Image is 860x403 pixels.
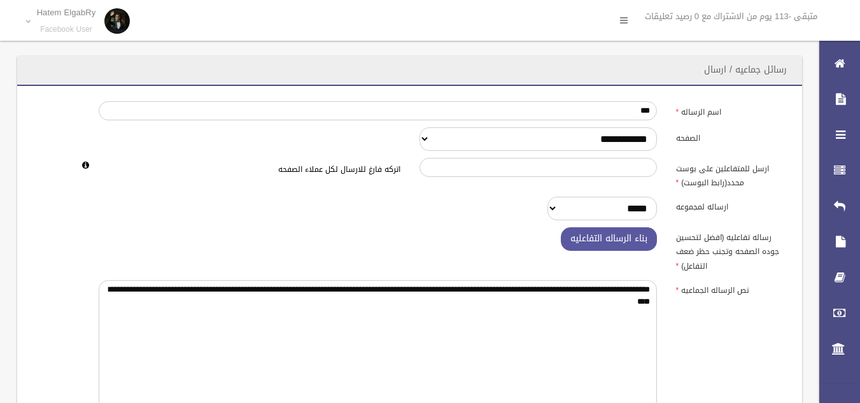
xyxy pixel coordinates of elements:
header: رسائل جماعيه / ارسال [689,57,802,82]
p: Hatem ElgabRy [37,8,96,17]
label: ارسل للمتفاعلين على بوست محدد(رابط البوست) [666,158,795,190]
h6: اتركه فارغ للارسال لكل عملاء الصفحه [99,166,400,174]
label: نص الرساله الجماعيه [666,280,795,298]
label: اسم الرساله [666,101,795,119]
button: بناء الرساله التفاعليه [561,227,657,251]
small: Facebook User [37,25,96,34]
label: رساله تفاعليه (افضل لتحسين جوده الصفحه وتجنب حظر ضعف التفاعل) [666,227,795,273]
label: ارساله لمجموعه [666,197,795,215]
label: الصفحه [666,127,795,145]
